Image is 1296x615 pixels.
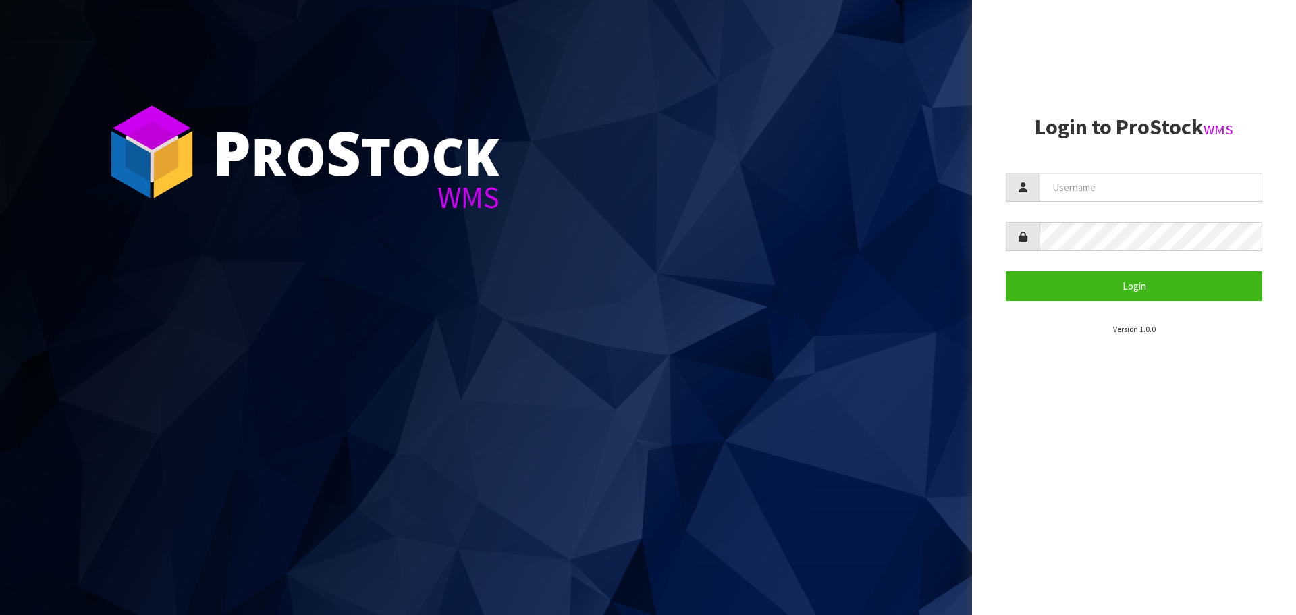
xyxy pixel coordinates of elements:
[1006,115,1262,139] h2: Login to ProStock
[101,101,202,203] img: ProStock Cube
[326,111,361,193] span: S
[1204,121,1233,138] small: WMS
[1113,324,1156,334] small: Version 1.0.0
[1039,173,1262,202] input: Username
[213,111,251,193] span: P
[213,122,500,182] div: ro tock
[213,182,500,213] div: WMS
[1006,271,1262,300] button: Login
